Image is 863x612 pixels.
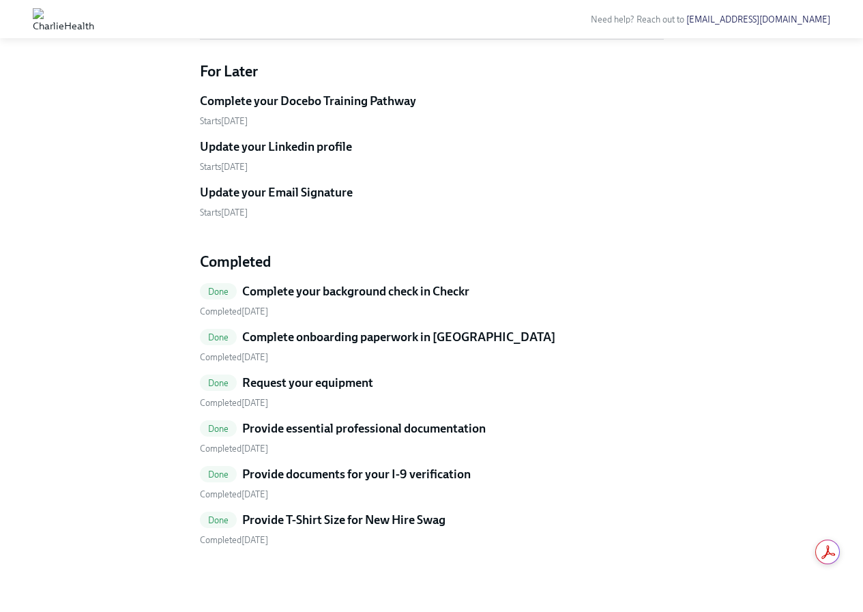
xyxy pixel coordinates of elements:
[200,535,268,545] span: Thursday, August 21st 2025, 12:24 pm
[200,139,664,173] a: Update your Linkedin profileStarts[DATE]
[242,375,373,391] h5: Request your equipment
[200,184,353,201] h5: Update your Email Signature
[591,14,830,25] span: Need help? Reach out to
[200,420,664,455] a: DoneProvide essential professional documentation Completed[DATE]
[200,116,248,126] span: Monday, September 8th 2025, 10:00 am
[242,466,471,482] h5: Provide documents for your I-9 verification
[200,515,237,525] span: Done
[200,207,248,218] span: Monday, September 8th 2025, 10:00 am
[200,378,237,388] span: Done
[200,424,237,434] span: Done
[200,184,664,219] a: Update your Email SignatureStarts[DATE]
[200,332,237,343] span: Done
[200,61,664,82] h4: For Later
[200,469,237,480] span: Done
[200,283,664,318] a: DoneComplete your background check in Checkr Completed[DATE]
[200,162,248,172] span: Monday, September 8th 2025, 10:00 am
[200,93,664,128] a: Complete your Docebo Training PathwayStarts[DATE]
[200,306,268,317] span: Thursday, August 21st 2025, 12:14 pm
[200,489,268,499] span: Thursday, August 21st 2025, 12:26 pm
[200,287,237,297] span: Done
[200,93,416,109] h5: Complete your Docebo Training Pathway
[200,329,664,364] a: DoneComplete onboarding paperwork in [GEOGRAPHIC_DATA] Completed[DATE]
[242,420,486,437] h5: Provide essential professional documentation
[242,329,555,345] h5: Complete onboarding paperwork in [GEOGRAPHIC_DATA]
[200,398,268,408] span: Thursday, August 21st 2025, 12:14 pm
[200,139,352,155] h5: Update your Linkedin profile
[200,443,268,454] span: Thursday, August 21st 2025, 4:21 pm
[242,512,445,528] h5: Provide T-Shirt Size for New Hire Swag
[33,8,94,30] img: CharlieHealth
[200,352,268,362] span: Thursday, August 21st 2025, 12:14 pm
[200,252,664,272] h4: Completed
[200,512,664,547] a: DoneProvide T-Shirt Size for New Hire Swag Completed[DATE]
[686,14,830,25] a: [EMAIL_ADDRESS][DOMAIN_NAME]
[242,283,469,300] h5: Complete your background check in Checkr
[200,375,664,409] a: DoneRequest your equipment Completed[DATE]
[200,466,664,501] a: DoneProvide documents for your I-9 verification Completed[DATE]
